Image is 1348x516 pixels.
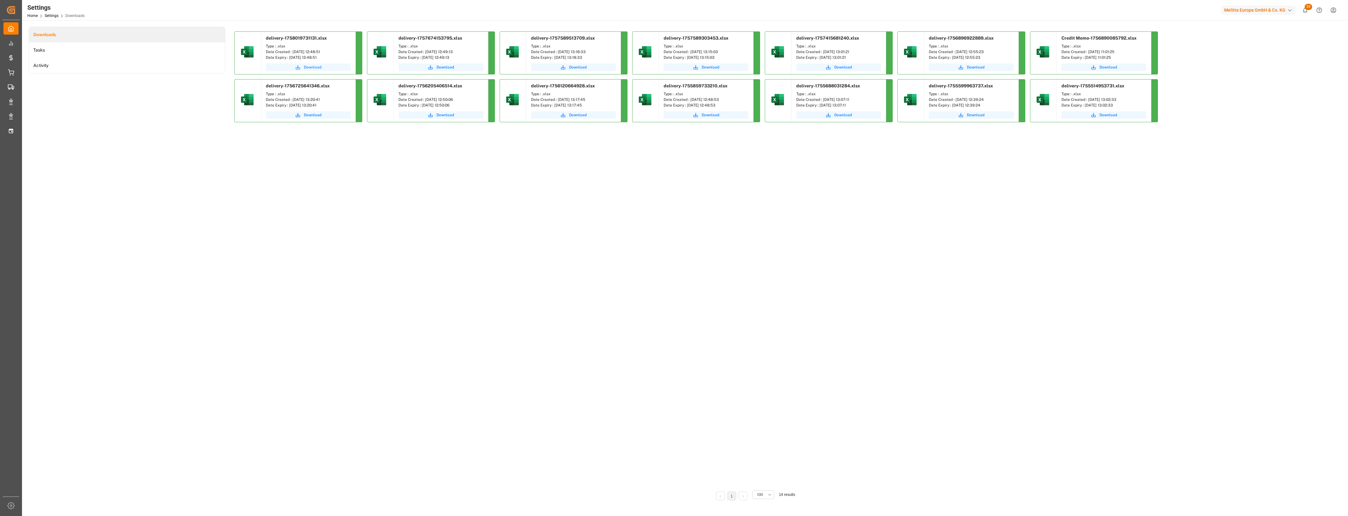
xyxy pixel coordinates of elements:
[929,63,1014,71] button: Download
[266,49,351,55] div: Date Created : [DATE] 12:48:51
[757,492,763,497] span: 100
[929,43,1014,49] div: Type : .xlsx
[1061,43,1146,49] div: Type : .xlsx
[1061,63,1146,71] button: Download
[796,63,881,71] button: Download
[1061,83,1124,88] span: delivery-1755514953731.xlsx
[569,112,587,118] span: Download
[967,64,984,70] span: Download
[770,92,785,107] img: microsoft-excel-2019--v1.png
[929,97,1014,102] div: Date Created : [DATE] 12:39:24
[903,92,918,107] img: microsoft-excel-2019--v1.png
[29,42,225,58] a: Tasks
[398,36,462,41] span: delivery-1757674153795.xlsx
[638,92,653,107] img: microsoft-excel-2019--v1.png
[531,111,616,119] button: Download
[1035,92,1050,107] img: microsoft-excel-2019--v1.png
[770,44,785,59] img: microsoft-excel-2019--v1.png
[531,36,595,41] span: delivery-1757589513709.xlsx
[929,49,1014,55] div: Date Created : [DATE] 12:55:23
[929,83,993,88] span: delivery-1755599963737.xlsx
[27,3,85,12] div: Settings
[29,27,225,42] a: Downloads
[266,55,351,60] div: Date Expiry : [DATE] 12:48:51
[796,102,881,108] div: Date Expiry : [DATE] 13:07:11
[240,44,255,59] img: microsoft-excel-2019--v1.png
[1035,44,1050,59] img: microsoft-excel-2019--v1.png
[398,43,483,49] div: Type : .xlsx
[638,44,653,59] img: microsoft-excel-2019--v1.png
[739,491,748,500] li: Next Page
[834,112,852,118] span: Download
[1061,55,1146,60] div: Date Expiry : [DATE] 11:01:25
[398,55,483,60] div: Date Expiry : [DATE] 12:49:13
[796,97,881,102] div: Date Created : [DATE] 13:07:11
[531,83,595,88] span: delivery-1756120664928.xlsx
[796,83,860,88] span: delivery-1755688031284.xlsx
[702,112,719,118] span: Download
[29,58,225,73] a: Activity
[531,102,616,108] div: Date Expiry : [DATE] 13:17:45
[505,44,520,59] img: microsoft-excel-2019--v1.png
[1061,102,1146,108] div: Date Expiry : [DATE] 13:02:33
[240,92,255,107] img: microsoft-excel-2019--v1.png
[266,63,351,71] button: Download
[929,36,994,41] span: delivery-1756896922889.xlsx
[398,63,483,71] button: Download
[1099,64,1117,70] span: Download
[796,91,881,97] div: Type : .xlsx
[531,97,616,102] div: Date Created : [DATE] 13:17:45
[834,64,852,70] span: Download
[398,49,483,55] div: Date Created : [DATE] 12:49:13
[779,492,795,497] span: 14 results
[372,92,387,107] img: microsoft-excel-2019--v1.png
[664,83,727,88] span: delivery-1755859733210.xlsx
[796,43,881,49] div: Type : .xlsx
[702,64,719,70] span: Download
[531,91,616,97] div: Type : .xlsx
[531,63,616,71] button: Download
[27,14,38,18] a: Home
[398,83,462,88] span: delivery-1756205406514.xlsx
[398,91,483,97] div: Type : .xlsx
[398,111,483,119] a: Download
[796,49,881,55] div: Date Created : [DATE] 13:01:21
[304,64,321,70] span: Download
[569,64,587,70] span: Download
[664,63,748,71] button: Download
[796,36,859,41] span: delivery-1757415681240.xlsx
[716,491,725,500] li: Previous Page
[664,102,748,108] div: Date Expiry : [DATE] 12:48:53
[664,36,728,41] span: delivery-1757589303453.xlsx
[929,111,1014,119] button: Download
[266,111,351,119] button: Download
[664,91,748,97] div: Type : .xlsx
[505,92,520,107] img: microsoft-excel-2019--v1.png
[531,43,616,49] div: Type : .xlsx
[929,102,1014,108] div: Date Expiry : [DATE] 12:39:24
[531,55,616,60] div: Date Expiry : [DATE] 13:18:33
[266,43,351,49] div: Type : .xlsx
[1061,49,1146,55] div: Date Created : [DATE] 11:01:25
[929,91,1014,97] div: Type : .xlsx
[664,55,748,60] div: Date Expiry : [DATE] 13:15:03
[398,97,483,102] div: Date Created : [DATE] 12:50:06
[664,97,748,102] div: Date Created : [DATE] 12:48:53
[266,97,351,102] div: Date Created : [DATE] 13:20:41
[796,111,881,119] button: Download
[1061,91,1146,97] div: Type : .xlsx
[372,44,387,59] img: microsoft-excel-2019--v1.png
[531,49,616,55] div: Date Created : [DATE] 13:18:33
